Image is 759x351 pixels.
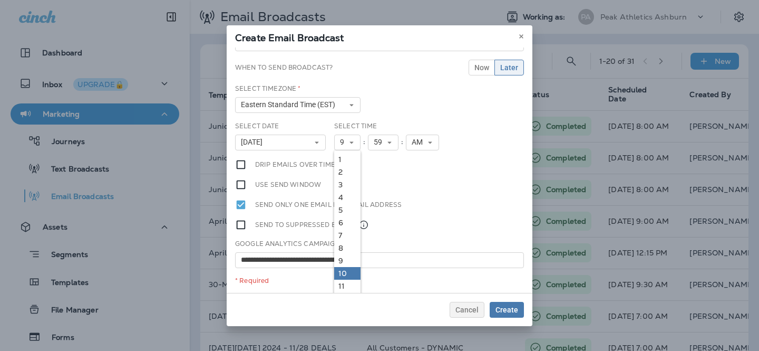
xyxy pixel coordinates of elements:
button: Later [494,60,524,75]
div: * Required [235,277,524,285]
label: Use send window [255,179,321,191]
a: 4 [334,191,361,204]
div: : [361,135,368,150]
a: 3 [334,178,361,191]
label: Send to suppressed emails. [255,219,369,231]
a: 2 [334,166,361,178]
a: 7 [334,229,361,242]
button: Create [490,302,524,318]
label: Select Timezone [235,84,300,93]
span: 9 [340,138,348,147]
button: [DATE] [235,135,326,150]
label: When to send broadcast? [235,63,333,72]
a: 8 [334,242,361,254]
button: Eastern Standard Time (EST) [235,97,361,113]
label: Select Date [235,122,279,130]
span: 59 [374,138,386,147]
div: Create Email Broadcast [227,25,532,48]
span: Cancel [455,306,479,314]
label: Google Analytics Campaign Title [235,240,359,248]
button: 59 [368,135,398,150]
div: : [398,135,406,150]
a: 10 [334,267,361,280]
label: Select Time [334,122,377,130]
a: 6 [334,216,361,229]
span: Create [495,306,518,314]
span: Now [474,64,489,71]
span: AM [412,138,427,147]
button: 9 [334,135,361,150]
a: 12 [334,292,361,305]
a: 11 [334,280,361,292]
span: Later [500,64,518,71]
a: 9 [334,254,361,267]
span: [DATE] [241,138,267,147]
a: 1 [334,153,361,166]
button: AM [406,135,439,150]
label: Send only one email per email address [255,199,402,211]
button: Cancel [450,302,484,318]
a: 5 [334,204,361,216]
label: Drip emails over time [255,159,335,170]
button: Now [469,60,495,75]
span: Eastern Standard Time (EST) [241,100,339,109]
